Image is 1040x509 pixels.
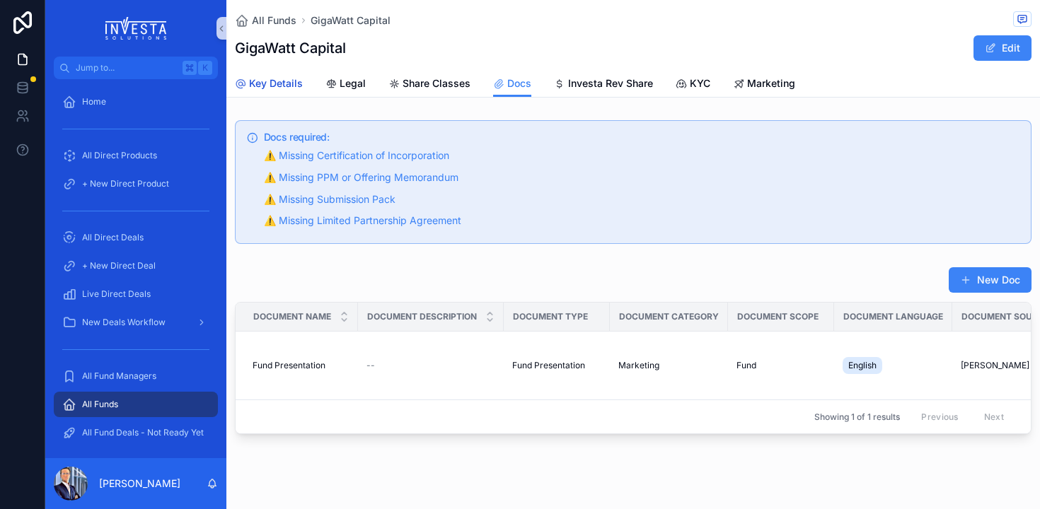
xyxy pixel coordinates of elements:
[388,71,470,99] a: Share Classes
[843,354,944,377] a: English
[512,360,585,371] span: Fund Presentation
[253,311,331,322] span: Document Name
[54,225,218,250] a: All Direct Deals
[253,360,325,371] span: Fund Presentation
[949,267,1032,293] button: New Doc
[82,370,156,382] span: All Fund Managers
[54,89,218,115] a: Home
[264,192,1019,208] p: ⚠️ Missing Submission Pack
[235,38,346,58] h1: GigaWatt Capital
[249,76,303,90] span: Key Details
[235,13,296,28] a: All Funds
[747,76,795,90] span: Marketing
[367,311,477,322] span: Document Description
[493,71,531,98] a: Docs
[82,232,144,243] span: All Direct Deals
[366,360,375,371] span: --
[264,213,1019,229] p: ⚠️ Missing Limited Partnership Agreement
[99,476,180,491] p: [PERSON_NAME]
[568,76,653,90] span: Investa Rev Share
[264,148,1019,229] div: ⚠️ Missing Certification of Incorporation ⚠️ Missing PPM or Offering Memorandum ⚠️ Missing Submis...
[554,71,653,99] a: Investa Rev Share
[264,170,1019,186] p: ⚠️ Missing PPM or Offering Memorandum
[54,392,218,417] a: All Funds
[690,76,710,90] span: KYC
[736,360,826,371] a: Fund
[814,411,900,423] span: Showing 1 of 1 results
[82,427,204,438] span: All Fund Deals - Not Ready Yet
[264,148,1019,164] p: ⚠️ Missing Certification of Incorporation
[618,360,720,371] a: Marketing
[54,253,218,279] a: + New Direct Deal
[235,71,303,99] a: Key Details
[54,310,218,335] a: New Deals Workflow
[253,360,349,371] a: Fund Presentation
[82,288,151,300] span: Live Direct Deals
[82,317,166,328] span: New Deals Workflow
[843,311,943,322] span: Document Language
[619,311,719,322] span: Document Category
[403,76,470,90] span: Share Classes
[54,57,218,79] button: Jump to...K
[736,360,756,371] span: Fund
[105,17,167,40] img: App logo
[82,399,118,410] span: All Funds
[264,132,1019,142] h5: Docs required:
[54,281,218,307] a: Live Direct Deals
[311,13,391,28] a: GigaWatt Capital
[82,150,157,161] span: All Direct Products
[200,62,211,74] span: K
[54,143,218,168] a: All Direct Products
[54,171,218,197] a: + New Direct Product
[82,96,106,107] span: Home
[513,311,588,322] span: Document Type
[82,260,156,271] span: + New Direct Deal
[512,360,601,371] a: Fund Presentation
[737,311,819,322] span: Document Scope
[45,79,226,458] div: scrollable content
[507,76,531,90] span: Docs
[54,363,218,389] a: All Fund Managers
[618,360,659,371] span: Marketing
[54,420,218,445] a: All Fund Deals - Not Ready Yet
[252,13,296,28] span: All Funds
[973,35,1032,61] button: Edit
[76,62,177,74] span: Jump to...
[961,360,1029,371] span: [PERSON_NAME]
[366,360,495,371] a: --
[325,71,366,99] a: Legal
[848,360,877,371] span: English
[340,76,366,90] span: Legal
[676,71,710,99] a: KYC
[733,71,795,99] a: Marketing
[82,178,169,189] span: + New Direct Product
